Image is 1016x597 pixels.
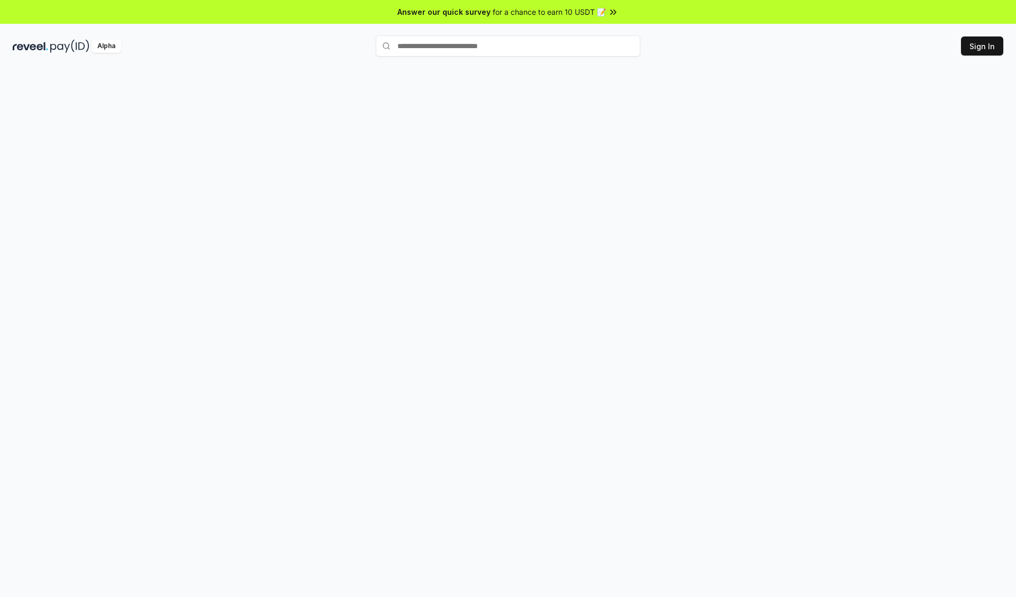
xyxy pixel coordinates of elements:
button: Sign In [961,36,1003,56]
span: for a chance to earn 10 USDT 📝 [493,6,606,17]
span: Answer our quick survey [397,6,491,17]
div: Alpha [92,40,121,53]
img: pay_id [50,40,89,53]
img: reveel_dark [13,40,48,53]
